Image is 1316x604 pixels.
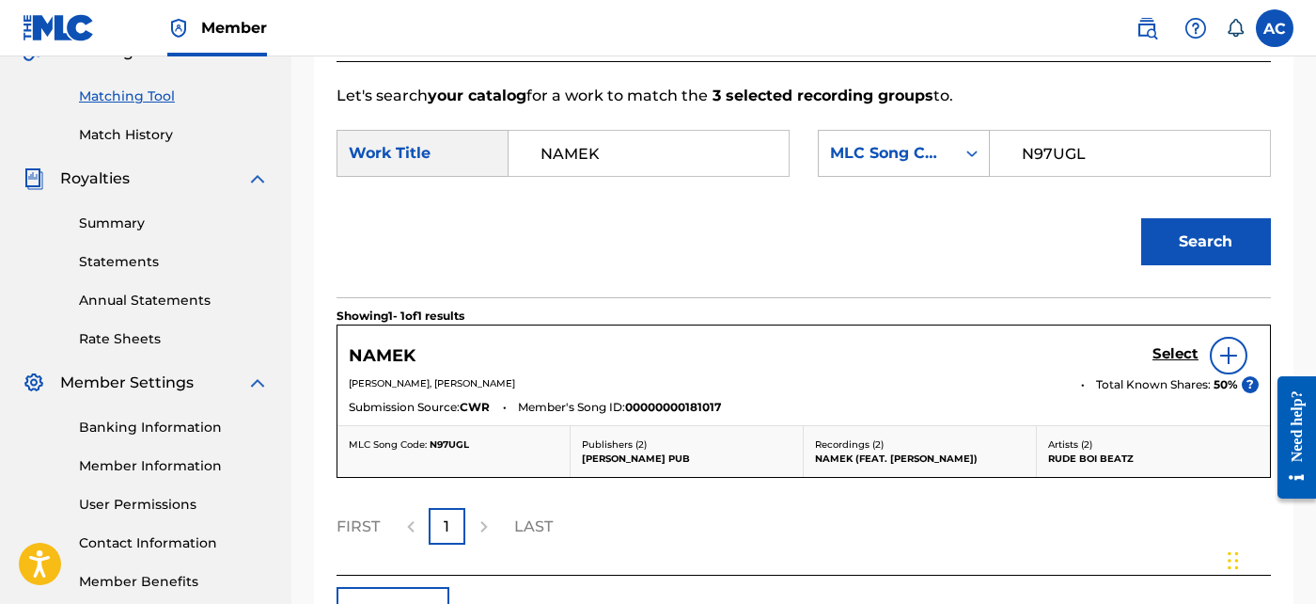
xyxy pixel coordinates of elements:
[337,516,380,538] p: FIRST
[1128,9,1166,47] a: Public Search
[79,329,269,349] a: Rate Sheets
[246,372,269,394] img: expand
[1141,218,1271,265] button: Search
[1228,532,1239,589] div: Drag
[167,17,190,40] img: Top Rightsholder
[1136,17,1158,40] img: search
[349,345,415,367] h5: NAMEK
[23,372,45,394] img: Member Settings
[337,308,464,325] p: Showing 1 - 1 of 1 results
[1214,376,1238,393] span: 50 %
[830,142,944,165] div: MLC Song Code
[1177,9,1214,47] div: Help
[518,399,625,416] span: Member's Song ID:
[625,399,721,416] span: 00000000181017
[1096,376,1214,393] span: Total Known Shares:
[1184,17,1207,40] img: help
[337,107,1271,297] form: Search Form
[1048,437,1259,452] p: Artists ( 2 )
[349,438,427,451] span: MLC Song Code:
[23,167,45,190] img: Royalties
[60,167,130,190] span: Royalties
[79,418,269,437] a: Banking Information
[1256,9,1293,47] div: User Menu
[1222,514,1316,604] iframe: Chat Widget
[1226,19,1245,38] div: Notifications
[514,516,553,538] p: LAST
[582,437,791,452] p: Publishers ( 2 )
[60,372,194,394] span: Member Settings
[430,438,469,451] span: N97UGL
[1242,376,1259,393] span: ?
[582,452,791,466] p: [PERSON_NAME] PUB
[79,291,269,310] a: Annual Statements
[708,87,933,104] strong: 3 selected recording groups
[815,437,1025,452] p: Recordings ( 2 )
[79,495,269,515] a: User Permissions
[79,533,269,553] a: Contact Information
[337,85,1271,107] p: Let's search for a work to match the to.
[79,456,269,476] a: Member Information
[23,14,95,41] img: MLC Logo
[460,399,490,416] span: CWR
[79,572,269,592] a: Member Benefits
[349,377,515,389] span: [PERSON_NAME], [PERSON_NAME]
[79,125,269,145] a: Match History
[445,516,450,538] p: 1
[1263,361,1316,513] iframe: Resource Center
[246,167,269,190] img: expand
[815,452,1025,466] p: NAMEK (FEAT. [PERSON_NAME])
[79,252,269,272] a: Statements
[79,214,269,233] a: Summary
[428,87,526,104] strong: your catalog
[349,399,460,416] span: Submission Source:
[1152,345,1198,363] h5: Select
[1217,344,1240,367] img: info
[1048,452,1259,466] p: RUDE BOI BEATZ
[79,87,269,106] a: Matching Tool
[201,17,267,39] span: Member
